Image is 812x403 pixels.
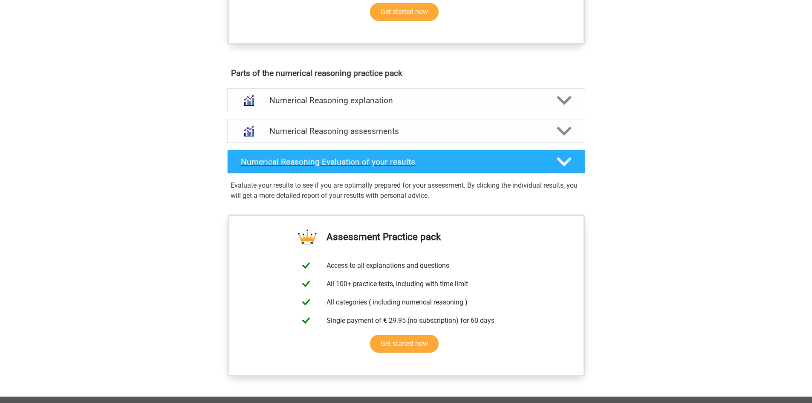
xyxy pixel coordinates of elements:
[231,180,582,201] p: Evaluate your results to see if you are optimally prepared for your assessment. By clicking the i...
[231,68,581,78] h4: Parts of the numerical reasoning practice pack
[224,119,589,143] a: assessments Numerical Reasoning assessments
[269,96,543,105] h4: Numerical Reasoning explanation
[224,150,589,174] a: Numerical Reasoning Evaluation of your results
[370,335,439,353] a: Get started now
[241,157,543,167] h4: Numerical Reasoning Evaluation of your results
[224,88,589,112] a: explanations Numerical Reasoning explanation
[269,126,543,136] h4: Numerical Reasoning assessments
[238,90,260,111] img: numerical reasoning explanations
[238,120,260,142] img: numerical reasoning assessments
[370,3,439,21] a: Get started now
